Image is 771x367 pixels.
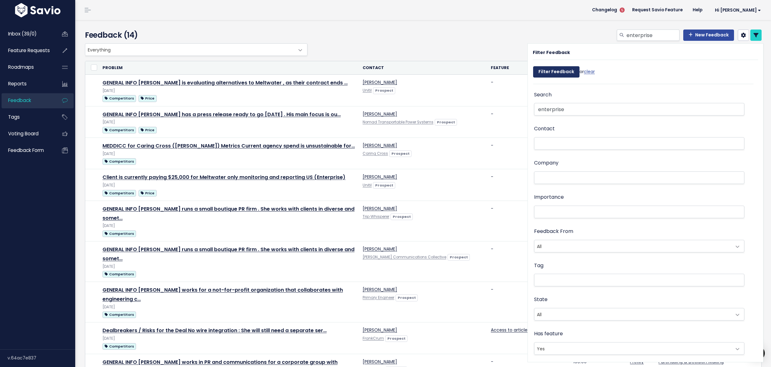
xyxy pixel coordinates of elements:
a: Competitors [102,342,136,350]
span: Competitors [102,271,136,278]
a: Competitors [102,94,136,102]
span: Everything [85,43,307,56]
span: All [534,240,744,252]
a: [PERSON_NAME] [363,205,397,212]
td: - [487,75,569,106]
strong: Prospect [437,120,455,125]
a: [PERSON_NAME] [363,359,397,365]
a: [PERSON_NAME] Communications Collective [363,255,446,260]
div: [DATE] [102,335,355,342]
span: Yes [534,343,732,354]
div: [DATE] [102,182,355,189]
a: GENERAL INFO [PERSON_NAME] runs a small boutique PR firm . She works with clients in diverse and ... [102,205,354,222]
a: [PERSON_NAME] [363,142,397,148]
span: Feedback form [8,147,44,154]
a: Help [688,5,707,15]
a: Feedback [2,93,52,108]
a: Purchasing & Decision Making [658,359,724,365]
span: Changelog [592,8,617,12]
span: Yes [534,342,744,355]
a: Price [139,94,156,102]
a: Primary Engineer [363,295,394,300]
a: Competitors [102,157,136,165]
label: Has feature [534,329,563,338]
h4: Feedback (14) [85,30,304,41]
a: [PERSON_NAME] [363,246,397,252]
a: Dealbreakers / Risks for the Deal No wire integration : She will still need a separate ser… [102,327,327,334]
th: Contact [359,61,487,75]
span: Competitors [102,95,136,102]
a: Tags [2,110,52,124]
a: Voting Board [2,127,52,141]
input: Filter Feedback [533,66,580,78]
a: Prospect [373,87,395,93]
strong: Prospect [450,255,468,260]
span: Tags [8,114,20,120]
a: [PERSON_NAME] [363,286,397,293]
a: Roadmaps [2,60,52,74]
a: GENERAL INFO [PERSON_NAME] is evaluating alternatives to Meltwater , as their contract ends … [102,79,348,86]
td: - [487,282,569,322]
span: All [534,308,732,320]
a: Unitil [363,88,372,93]
a: Competitors [102,270,136,278]
a: Prowly [630,359,644,365]
span: Competitors [102,190,136,197]
span: Reports [8,80,27,87]
a: Feature Requests [2,43,52,58]
span: Voting Board [8,130,39,137]
a: Request Savio Feature [627,5,688,15]
div: [DATE] [102,151,355,157]
strong: Prospect [387,336,406,341]
input: Search feedback... [626,30,679,41]
label: Feedback From [534,227,573,236]
strong: Prospect [375,88,393,93]
span: Feature Requests [8,47,50,54]
a: Prospect [391,213,413,219]
a: Competitors [102,310,136,318]
a: Feedback form [2,143,52,158]
td: - [487,106,569,138]
th: Problem [99,61,359,75]
div: or [533,63,595,84]
label: Contact [534,124,555,133]
a: Prospect [373,182,395,188]
a: Prospect [396,294,418,300]
strong: Prospect [398,295,416,300]
a: MEDDICC for Caring Cross ([PERSON_NAME]) Metrics Current agency spend is unsustainable for… [102,142,355,149]
div: [DATE] [102,223,355,229]
a: Prospect [385,335,407,341]
span: 5 [620,8,625,13]
div: [DATE] [102,263,355,270]
label: Importance [534,193,564,202]
a: GENERAL INFO [PERSON_NAME] has a press release ready to go [DATE] . His main focus is ou… [102,111,341,118]
a: Inbox (39/0) [2,27,52,41]
a: FrankCrum [363,336,384,341]
label: Search [534,90,552,100]
a: Access to articles behind paywalls [491,327,566,333]
a: New Feedback [683,30,734,41]
span: Everything [85,44,295,56]
a: Client is currently paying $25,000 for Meltwater only monitoring and reporting US (Enterprise) [102,174,345,181]
strong: Prospect [391,151,410,156]
a: Competitors [102,229,136,237]
a: Price [139,189,156,197]
th: Feature [487,61,569,75]
a: Caring Cross [363,151,388,156]
td: - [487,241,569,282]
a: Competitors [102,126,136,134]
span: Inbox (39/0) [8,30,37,37]
div: [DATE] [102,119,355,126]
a: [PERSON_NAME] [363,111,397,117]
span: Competitors [102,127,136,133]
td: - [487,169,569,201]
span: Price [139,127,156,133]
div: v.64ac7e837 [8,350,75,366]
strong: Prospect [375,183,393,188]
span: Competitors [102,158,136,165]
a: Prospect [435,119,457,125]
a: Competitors [102,189,136,197]
label: State [534,295,548,304]
span: Roadmaps [8,64,34,70]
td: - [487,201,569,241]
